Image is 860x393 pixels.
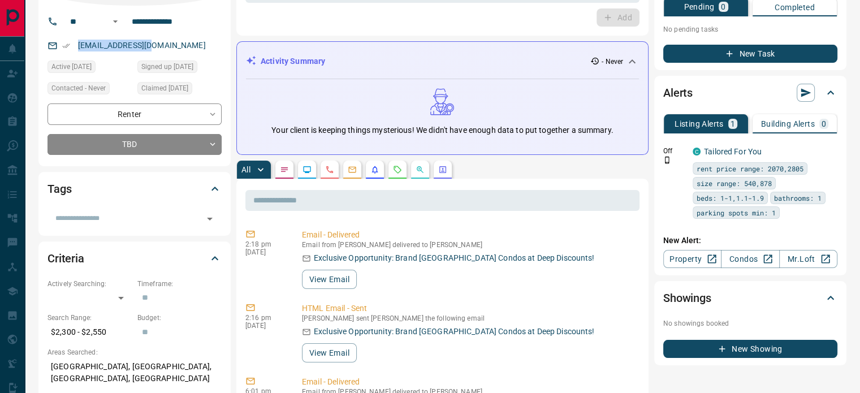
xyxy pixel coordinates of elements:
[302,165,312,174] svg: Lead Browsing Activity
[663,21,837,38] p: No pending tasks
[693,148,701,156] div: condos.ca
[47,279,132,289] p: Actively Searching:
[675,120,724,128] p: Listing Alerts
[245,240,285,248] p: 2:18 pm
[261,55,325,67] p: Activity Summary
[51,61,92,72] span: Active [DATE]
[602,57,623,67] p: - Never
[47,249,84,267] h2: Criteria
[697,163,803,174] span: rent price range: 2070,2805
[47,347,222,357] p: Areas Searched:
[370,165,379,174] svg: Listing Alerts
[721,250,779,268] a: Condos
[663,45,837,63] button: New Task
[663,250,721,268] a: Property
[47,134,222,155] div: TBD
[280,165,289,174] svg: Notes
[314,326,594,338] p: Exclusive Opportunity: Brand [GEOGRAPHIC_DATA] Condos at Deep Discounts!
[663,340,837,358] button: New Showing
[302,270,357,289] button: View Email
[51,83,106,94] span: Contacted - Never
[47,180,71,198] h2: Tags
[137,61,222,76] div: Thu Mar 12 2020
[663,318,837,329] p: No showings booked
[438,165,447,174] svg: Agent Actions
[246,51,639,72] div: Activity Summary- Never
[245,314,285,322] p: 2:16 pm
[302,241,635,249] p: Email from [PERSON_NAME] delivered to [PERSON_NAME]
[663,84,693,102] h2: Alerts
[47,61,132,76] div: Thu Feb 01 2024
[47,357,222,388] p: [GEOGRAPHIC_DATA], [GEOGRAPHIC_DATA], [GEOGRAPHIC_DATA], [GEOGRAPHIC_DATA]
[314,252,594,264] p: Exclusive Opportunity: Brand [GEOGRAPHIC_DATA] Condos at Deep Discounts!
[47,175,222,202] div: Tags
[47,313,132,323] p: Search Range:
[774,192,822,204] span: bathrooms: 1
[704,147,762,156] a: Tailored For You
[78,41,206,50] a: [EMAIL_ADDRESS][DOMAIN_NAME]
[775,3,815,11] p: Completed
[137,313,222,323] p: Budget:
[62,42,70,50] svg: Email Verified
[141,83,188,94] span: Claimed [DATE]
[721,3,725,11] p: 0
[779,250,837,268] a: Mr.Loft
[416,165,425,174] svg: Opportunities
[663,156,671,164] svg: Push Notification Only
[271,124,613,136] p: Your client is keeping things mysterious! We didn't have enough data to put together a summary.
[761,120,815,128] p: Building Alerts
[109,15,122,28] button: Open
[684,3,714,11] p: Pending
[137,279,222,289] p: Timeframe:
[731,120,735,128] p: 1
[663,79,837,106] div: Alerts
[137,82,222,98] div: Thu Mar 12 2020
[663,284,837,312] div: Showings
[697,192,764,204] span: beds: 1-1,1.1-1.9
[663,235,837,247] p: New Alert:
[47,245,222,272] div: Criteria
[325,165,334,174] svg: Calls
[822,120,826,128] p: 0
[393,165,402,174] svg: Requests
[348,165,357,174] svg: Emails
[302,303,635,314] p: HTML Email - Sent
[47,323,132,342] p: $2,300 - $2,550
[141,61,193,72] span: Signed up [DATE]
[245,322,285,330] p: [DATE]
[302,314,635,322] p: [PERSON_NAME] sent [PERSON_NAME] the following email
[202,211,218,227] button: Open
[245,248,285,256] p: [DATE]
[302,376,635,388] p: Email - Delivered
[241,166,250,174] p: All
[302,229,635,241] p: Email - Delivered
[47,103,222,124] div: Renter
[663,146,686,156] p: Off
[697,207,776,218] span: parking spots min: 1
[302,343,357,362] button: View Email
[663,289,711,307] h2: Showings
[697,178,772,189] span: size range: 540,878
